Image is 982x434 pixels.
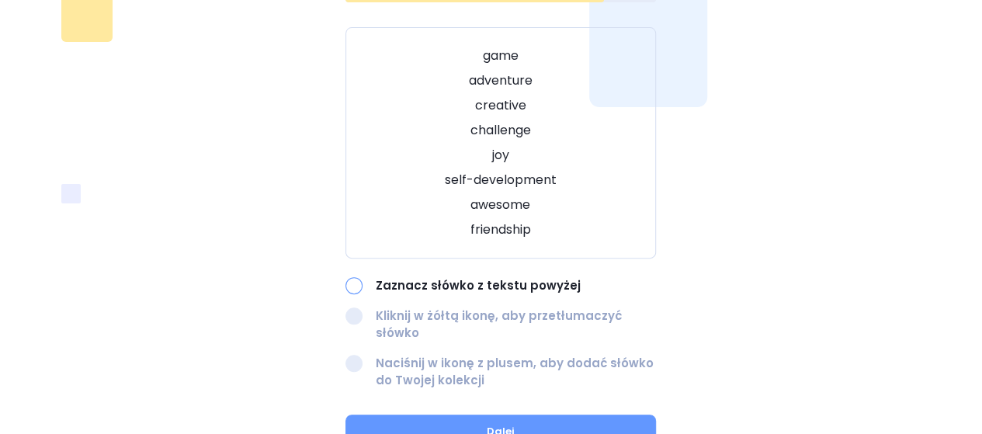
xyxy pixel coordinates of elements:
[365,71,637,90] p: adventure
[365,171,637,189] p: self-development
[365,47,637,65] p: game
[376,307,656,342] p: Kliknij w żółtą ikonę, aby przetłumaczyć słówko
[365,146,637,165] p: joy
[365,196,637,214] p: awesome
[365,220,637,239] p: friendship
[365,96,637,115] p: creative
[376,277,656,295] p: Zaznacz słówko z tekstu powyżej
[376,355,656,390] p: Naciśnij w ikonę z plusem, aby dodać słówko do Twojej kolekcji
[365,121,637,140] p: challenge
